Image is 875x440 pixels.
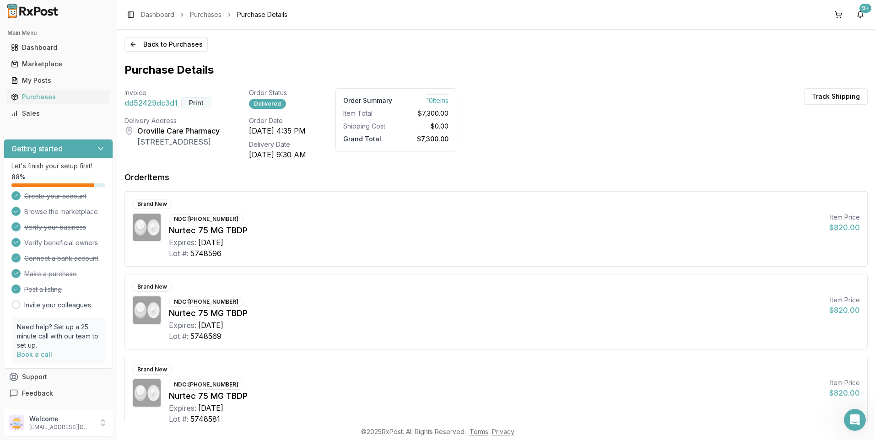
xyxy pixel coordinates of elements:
[11,161,105,171] p: Let's finish your setup first!
[29,414,93,424] p: Welcome
[133,296,161,324] img: Nurtec 75 MG TBDP
[169,413,189,424] div: Lot #:
[169,307,822,320] div: Nurtec 75 MG TBDP
[132,282,172,292] div: Brand New
[190,413,220,424] div: 5748581
[137,125,220,136] div: Oroville Care Pharmacy
[169,402,196,413] div: Expires:
[343,133,381,143] span: Grand Total
[169,380,243,390] div: NDC: [PHONE_NUMBER]
[249,88,306,97] div: Order Status
[24,223,86,232] span: Verify your business
[124,116,220,125] div: Delivery Address
[7,29,109,37] h2: Main Menu
[169,214,243,224] div: NDC: [PHONE_NUMBER]
[470,428,488,435] a: Terms
[343,96,392,105] div: Order Summary
[829,378,860,387] div: Item Price
[853,7,868,22] button: 9+
[804,88,868,105] button: Track Shipping
[844,409,866,431] iframe: Intercom live chat
[400,122,448,131] div: $0.00
[4,90,113,104] button: Purchases
[132,365,172,375] div: Brand New
[7,56,109,72] a: Marketplace
[11,92,106,102] div: Purchases
[343,109,392,118] div: Item Total
[124,88,220,97] div: Invoice
[124,97,178,108] span: dd52429dc3d1
[829,222,860,233] div: $820.00
[17,322,100,350] p: Need help? Set up a 25 minute call with our team to set up.
[829,295,860,305] div: Item Price
[169,390,822,402] div: Nurtec 75 MG TBDP
[124,63,868,77] h1: Purchase Details
[4,73,113,88] button: My Posts
[169,237,196,248] div: Expires:
[141,10,287,19] nav: breadcrumb
[132,199,172,209] div: Brand New
[190,331,221,342] div: 5748569
[9,415,24,430] img: User avatar
[137,136,220,147] div: [STREET_ADDRESS]
[22,389,53,398] span: Feedback
[169,224,822,237] div: Nurtec 75 MG TBDP
[7,39,109,56] a: Dashboard
[4,40,113,55] button: Dashboard
[169,248,189,259] div: Lot #:
[124,37,208,52] button: Back to Purchases
[829,213,860,222] div: Item Price
[249,140,306,149] div: Delivery Date
[4,106,113,121] button: Sales
[249,99,286,109] div: Delivered
[11,43,106,52] div: Dashboard
[829,387,860,398] div: $820.00
[17,350,52,358] a: Book a call
[181,97,211,108] button: Print
[133,214,161,241] img: Nurtec 75 MG TBDP
[11,109,106,118] div: Sales
[29,424,93,431] p: [EMAIL_ADDRESS][DOMAIN_NAME]
[198,237,223,248] div: [DATE]
[141,10,174,19] a: Dashboard
[4,385,113,402] button: Feedback
[11,76,106,85] div: My Posts
[400,109,448,118] div: $7,300.00
[7,105,109,122] a: Sales
[829,305,860,316] div: $820.00
[249,125,306,136] div: [DATE] 4:35 PM
[24,207,98,216] span: Browse the marketplace
[343,122,392,131] div: Shipping Cost
[198,320,223,331] div: [DATE]
[24,192,86,201] span: Create your account
[859,4,871,13] div: 9+
[124,171,169,184] div: Order Items
[427,94,448,104] span: 10 Item s
[4,369,113,385] button: Support
[24,254,98,263] span: Connect a bank account
[169,320,196,331] div: Expires:
[190,10,221,19] a: Purchases
[237,10,287,19] span: Purchase Details
[24,285,62,294] span: Post a listing
[11,59,106,69] div: Marketplace
[24,269,77,279] span: Make a purchase
[198,402,223,413] div: [DATE]
[7,89,109,105] a: Purchases
[4,4,62,18] img: RxPost Logo
[169,331,189,342] div: Lot #:
[133,379,161,407] img: Nurtec 75 MG TBDP
[24,300,91,310] a: Invite your colleagues
[11,143,63,154] h3: Getting started
[169,297,243,307] div: NDC: [PHONE_NUMBER]
[24,238,98,247] span: Verify beneficial owners
[492,428,514,435] a: Privacy
[11,172,26,182] span: 88 %
[4,57,113,71] button: Marketplace
[7,72,109,89] a: My Posts
[249,149,306,160] div: [DATE] 9:30 AM
[190,248,221,259] div: 5748596
[417,133,448,143] span: $7,300.00
[249,116,306,125] div: Order Date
